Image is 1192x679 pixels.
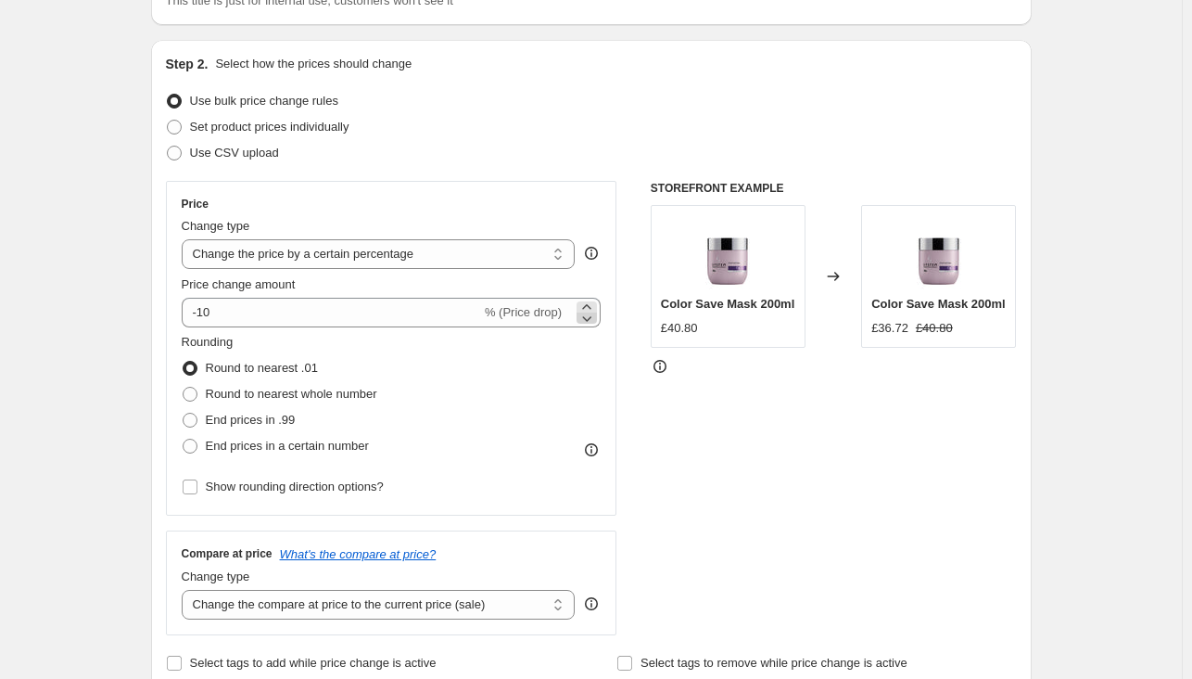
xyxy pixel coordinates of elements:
[190,656,437,670] span: Select tags to add while price change is active
[280,547,437,561] button: What's the compare at price?
[651,181,1017,196] h6: STOREFRONT EXAMPLE
[206,387,377,401] span: Round to nearest whole number
[206,413,296,427] span: End prices in .99
[916,319,953,338] strike: £40.80
[640,656,907,670] span: Select tags to remove while price change is active
[190,94,338,108] span: Use bulk price change rules
[190,120,349,134] span: Set product prices individually
[871,319,908,338] div: £36.72
[182,197,209,211] h3: Price
[215,55,412,73] p: Select how the prices should change
[206,480,384,493] span: Show rounding direction options?
[871,297,1006,311] span: Color Save Mask 200ml
[661,297,795,311] span: Color Save Mask 200ml
[582,244,601,263] div: help
[182,335,234,349] span: Rounding
[691,215,765,289] img: 99350086198_en-GB_ColorSaveMaskC3_200ml_80x.jpg
[166,55,209,73] h2: Step 2.
[190,146,279,160] span: Use CSV upload
[182,298,481,327] input: -15
[582,595,601,613] div: help
[182,219,250,233] span: Change type
[902,215,976,289] img: 99350086198_en-GB_ColorSaveMaskC3_200ml_80x.jpg
[182,570,250,583] span: Change type
[182,277,296,291] span: Price change amount
[485,305,562,319] span: % (Price drop)
[206,439,369,453] span: End prices in a certain number
[182,546,273,561] h3: Compare at price
[206,361,318,375] span: Round to nearest .01
[661,319,698,338] div: £40.80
